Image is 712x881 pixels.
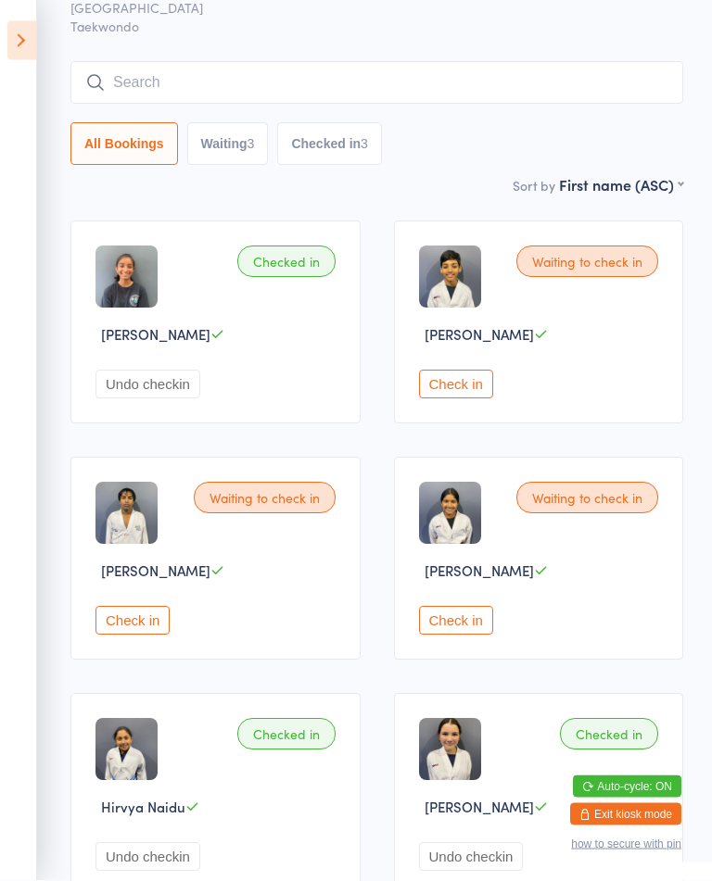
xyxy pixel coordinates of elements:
span: [PERSON_NAME] [101,561,210,581]
span: [PERSON_NAME] [425,798,534,817]
div: Checked in [560,719,658,750]
button: Check in [419,607,493,636]
div: 3 [361,137,368,152]
span: [PERSON_NAME] [101,325,210,345]
img: image1747039473.png [419,719,481,781]
span: [PERSON_NAME] [425,561,534,581]
input: Search [70,62,683,105]
button: Undo checkin [95,843,200,872]
span: Taekwondo [70,18,683,36]
div: Waiting to check in [516,483,658,514]
div: 3 [248,137,255,152]
div: Checked in [237,246,336,278]
button: All Bookings [70,123,178,166]
label: Sort by [513,177,555,195]
img: image1747039613.png [419,483,481,545]
button: Check in [419,371,493,399]
span: Hirvya Naidu [101,798,185,817]
button: Auto-cycle: ON [573,775,681,798]
button: Waiting3 [187,123,269,166]
img: image1747039703.png [95,483,158,545]
button: Check in [95,607,170,636]
div: Checked in [237,719,336,750]
button: Undo checkin [419,843,524,872]
button: Checked in3 [277,123,382,166]
button: Exit kiosk mode [570,803,681,825]
div: Waiting to check in [516,246,658,278]
span: [PERSON_NAME] [425,325,534,345]
div: First name (ASC) [559,175,683,195]
button: Undo checkin [95,371,200,399]
img: image1740635827.png [95,246,158,308]
div: Waiting to check in [194,483,336,514]
img: image1747036087.png [95,719,158,781]
img: image1747039337.png [419,246,481,308]
button: how to secure with pin [571,837,681,850]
